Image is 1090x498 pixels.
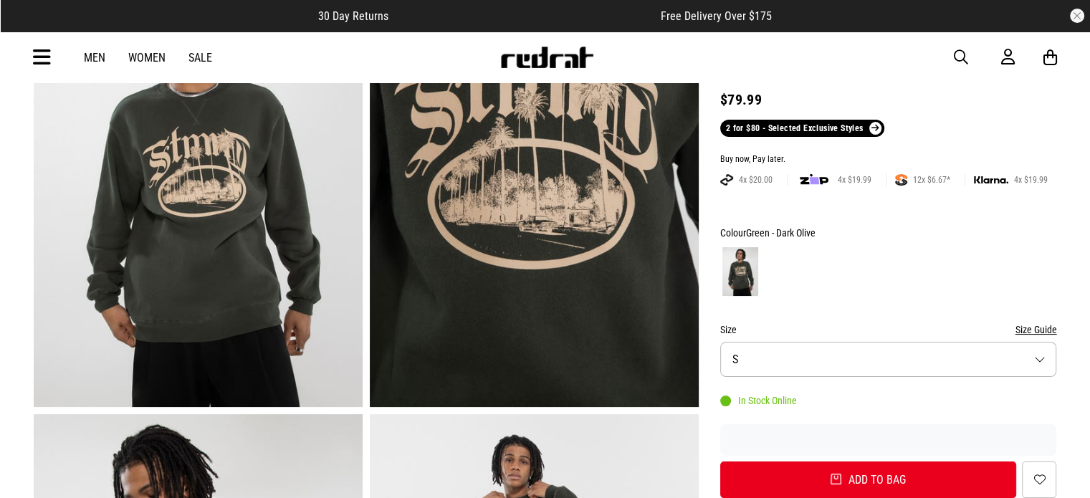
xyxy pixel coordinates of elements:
img: zip [800,173,828,187]
img: AFTERPAY [720,174,733,186]
div: In Stock Online [720,395,797,406]
span: 30 Day Returns [318,9,388,23]
a: 2 for $80 - Selected Exclusive Styles [720,120,884,137]
span: 4x $19.99 [832,174,877,186]
button: S [720,342,1057,377]
iframe: Customer reviews powered by Trustpilot [417,9,632,23]
span: 4x $20.00 [733,174,778,186]
button: Add to bag [720,461,1017,498]
img: KLARNA [974,176,1008,184]
div: $79.99 [720,91,1057,108]
span: Green - Dark Olive [746,227,816,239]
span: Free Delivery Over $175 [661,9,772,23]
span: S [732,353,738,366]
img: Green - Dark Olive [722,247,758,296]
span: 12x $6.67* [907,174,956,186]
button: Open LiveChat chat widget [11,6,54,49]
button: Size Guide [1015,321,1056,338]
div: Buy now, Pay later. [720,154,1057,166]
a: Women [128,51,166,64]
div: Colour [720,224,1057,241]
a: Sale [188,51,212,64]
div: Size [720,321,1057,338]
iframe: Customer reviews powered by Trustpilot [720,433,1057,447]
img: Redrat logo [499,47,594,68]
a: Men [84,51,105,64]
span: 4x $19.99 [1008,174,1053,186]
img: SPLITPAY [895,174,907,186]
